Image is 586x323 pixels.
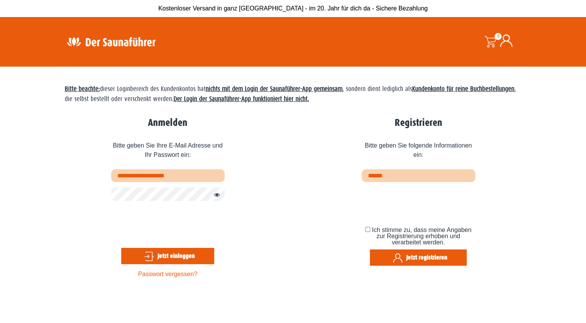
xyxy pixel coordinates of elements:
[362,135,475,169] span: Bitte geben Sie folgende Informationen ein:
[206,85,342,93] strong: nichts mit dem Login der Saunaführer-App gemeinsam
[174,95,309,103] strong: Der Login der Saunaführer-App funktioniert hier nicht.
[210,191,220,200] button: Passwort anzeigen
[370,249,467,266] button: Jetzt registrieren
[111,135,225,169] span: Bitte geben Sie Ihre E-Mail Adresse und Ihr Passwort ein:
[138,271,198,277] a: Passwort vergessen?
[111,206,229,237] iframe: reCAPTCHA
[362,187,479,218] iframe: reCAPTCHA
[412,85,514,93] strong: Kundenkonto für reine Buchbestellungen
[65,85,100,93] span: Bitte beachte:
[121,248,214,264] button: Jetzt einloggen
[111,117,225,129] h2: Anmelden
[362,117,475,129] h2: Registrieren
[495,33,502,40] span: 0
[158,5,428,12] span: Kostenloser Versand in ganz [GEOGRAPHIC_DATA] - im 20. Jahr für dich da - Sichere Bezahlung
[65,85,516,103] span: dieser Loginbereich des Kundenkontos hat , sondern dient lediglich als , die selbst bestellt oder...
[372,227,471,246] span: Ich stimme zu, dass meine Angaben zur Registrierung erhoben und verarbeitet werden.
[365,227,370,232] input: Ich stimme zu, dass meine Angaben zur Registrierung erhoben und verarbeitet werden.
